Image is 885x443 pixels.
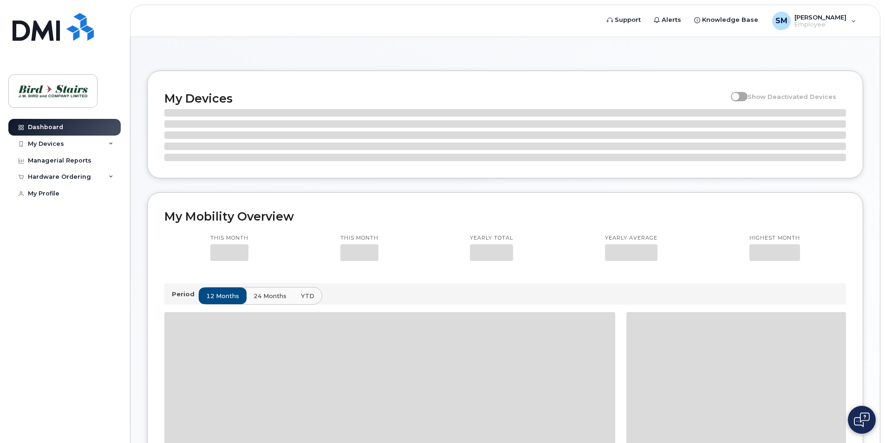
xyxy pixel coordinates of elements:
[748,93,836,100] span: Show Deactivated Devices
[731,88,738,95] input: Show Deactivated Devices
[172,290,198,299] p: Period
[210,235,248,242] p: This month
[605,235,657,242] p: Yearly average
[340,235,378,242] p: This month
[164,209,846,223] h2: My Mobility Overview
[164,91,726,105] h2: My Devices
[470,235,513,242] p: Yearly total
[854,412,870,427] img: Open chat
[254,292,286,300] span: 24 months
[301,292,314,300] span: YTD
[749,235,800,242] p: Highest month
